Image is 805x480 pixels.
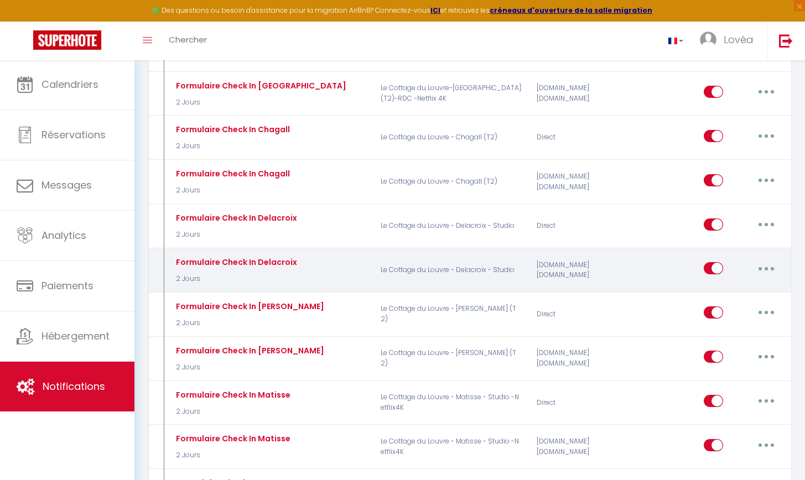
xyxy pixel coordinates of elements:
[41,128,106,142] span: Réservations
[173,362,324,373] p: 2 Jours
[529,166,633,198] div: [DOMAIN_NAME] [DOMAIN_NAME]
[529,77,633,109] div: [DOMAIN_NAME] [DOMAIN_NAME]
[41,279,94,293] span: Paiements
[430,6,440,15] a: ICI
[724,33,754,46] span: Lovéa
[41,77,98,91] span: Calendriers
[9,4,42,38] button: Ouvrir le widget de chat LiveChat
[529,254,633,286] div: [DOMAIN_NAME] [DOMAIN_NAME]
[173,406,290,417] p: 2 Jours
[173,318,324,328] p: 2 Jours
[43,379,105,393] span: Notifications
[173,432,290,445] div: Formulaire Check In Matisse
[41,329,110,343] span: Hébergement
[173,256,297,268] div: Formulaire Check In Delacroix
[373,254,529,286] p: Le Cottage du Louvre - Delacroix - Studio
[169,34,207,45] span: Chercher
[373,298,529,330] p: Le Cottage du Louvre - [PERSON_NAME] (T2)
[373,122,529,154] p: Le Cottage du Louvre - Chagall (T2)
[529,210,633,242] div: Direct
[529,298,633,330] div: Direct
[373,431,529,463] p: Le Cottage du Louvre - Matisse - Studio -Netflix4K
[160,22,215,60] a: Chercher
[529,431,633,463] div: [DOMAIN_NAME] [DOMAIN_NAME]
[490,6,652,15] a: créneaux d'ouverture de la salle migration
[373,166,529,198] p: Le Cottage du Louvre - Chagall (T2)
[529,122,633,154] div: Direct
[173,212,297,224] div: Formulaire Check In Delacroix
[173,97,346,108] p: 2 Jours
[692,22,767,60] a: ... Lovéa
[41,178,92,192] span: Messages
[173,123,290,135] div: Formulaire Check In Chagall
[173,300,324,312] div: Formulaire Check In [PERSON_NAME]
[758,430,797,472] iframe: Chat
[173,80,346,92] div: Formulaire Check In [GEOGRAPHIC_DATA]
[529,342,633,374] div: [DOMAIN_NAME] [DOMAIN_NAME]
[373,77,529,109] p: Le Cottage du Louvre-[GEOGRAPHIC_DATA] (T2)-RDC -Netflix 4K
[173,450,290,461] p: 2 Jours
[173,229,297,240] p: 2 Jours
[173,389,290,401] div: Formulaire Check In Matisse
[700,32,716,48] img: ...
[173,345,324,357] div: Formulaire Check In [PERSON_NAME]
[373,387,529,419] p: Le Cottage du Louvre - Matisse - Studio -Netflix4K
[373,210,529,242] p: Le Cottage du Louvre - Delacroix - Studio
[173,185,290,196] p: 2 Jours
[33,30,101,50] img: Super Booking
[173,141,290,152] p: 2 Jours
[373,342,529,374] p: Le Cottage du Louvre - [PERSON_NAME] (T2)
[41,228,86,242] span: Analytics
[173,274,297,284] p: 2 Jours
[173,168,290,180] div: Formulaire Check In Chagall
[779,34,793,48] img: logout
[529,387,633,419] div: Direct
